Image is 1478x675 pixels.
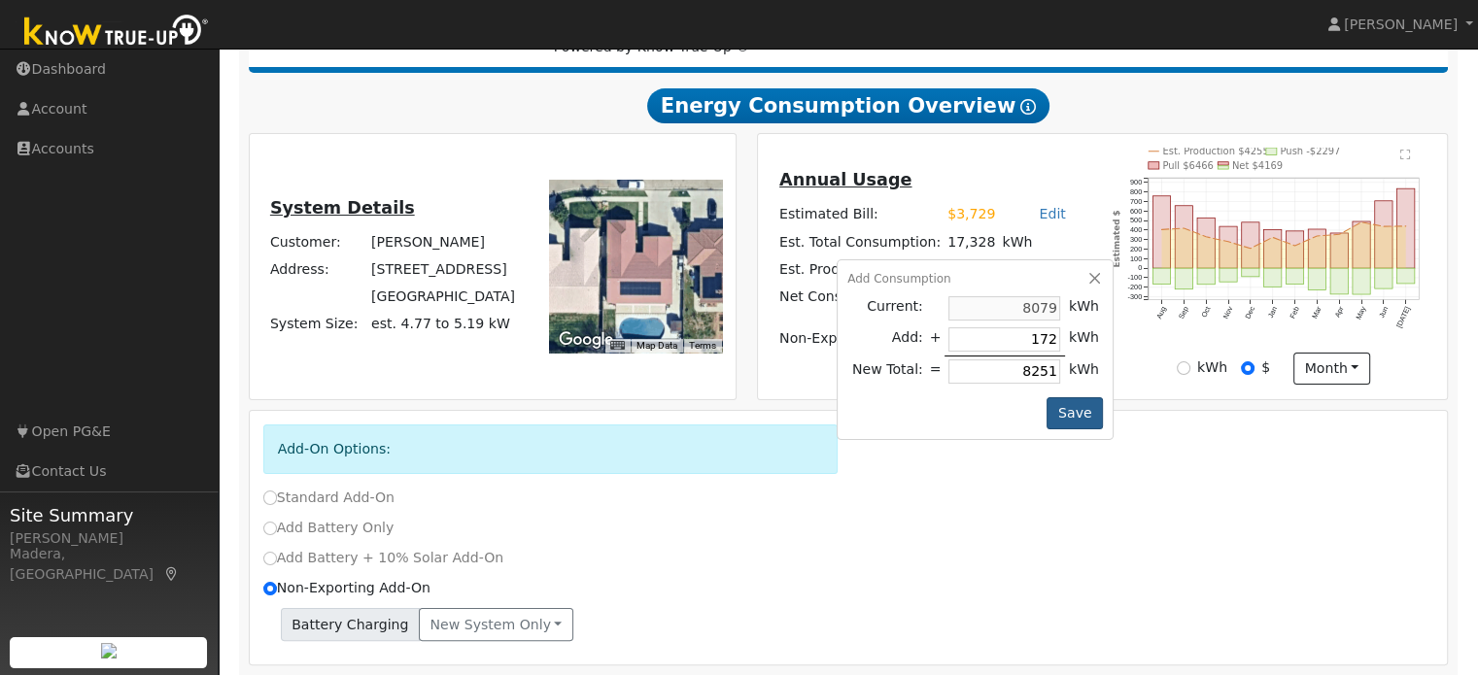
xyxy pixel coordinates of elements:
td: System Size: [266,311,367,338]
text: May [1355,305,1368,321]
text: -200 [1128,283,1143,291]
rect: onclick="" [1287,268,1304,284]
rect: onclick="" [1375,201,1392,268]
circle: onclick="" [1316,235,1319,238]
td: kWh [1065,323,1103,355]
circle: onclick="" [1383,225,1386,228]
rect: onclick="" [1264,268,1282,287]
circle: onclick="" [1160,228,1163,231]
td: New Total: [847,355,926,388]
text: [DATE] [1394,305,1412,329]
div: Add-On Options: [263,424,839,474]
img: Google [554,327,618,353]
span: Battery Charging [281,608,420,641]
text: 700 [1130,197,1142,206]
rect: onclick="" [1175,206,1192,268]
text:  [1400,149,1411,160]
text: 400 [1130,225,1142,234]
text: Aug [1154,305,1168,321]
text: Sep [1177,305,1190,321]
rect: onclick="" [1308,229,1325,268]
circle: onclick="" [1205,235,1208,238]
img: retrieve [101,643,117,658]
rect: onclick="" [1220,268,1237,282]
rect: onclick="" [1197,218,1215,268]
text: 0 [1138,264,1142,273]
circle: onclick="" [1360,220,1363,223]
input: kWh [1177,361,1190,375]
text: Nov [1221,305,1235,321]
text: 200 [1130,245,1142,253]
label: Standard Add-On [263,488,395,508]
rect: onclick="" [1353,221,1370,268]
td: = [926,355,945,388]
rect: onclick="" [1220,226,1237,268]
td: Address: [266,256,367,284]
rect: onclick="" [1264,230,1282,269]
rect: onclick="" [1242,268,1259,277]
label: $ [1261,357,1270,378]
button: Save [1047,397,1103,430]
label: Add Battery Only [263,518,395,538]
td: Estimated Bill: [775,201,944,228]
text: 600 [1130,207,1142,216]
td: $3,729 [945,201,999,228]
a: Edit [1039,206,1065,221]
circle: onclick="" [1183,226,1186,229]
div: [PERSON_NAME] [10,528,208,549]
rect: onclick="" [1330,268,1348,294]
text: -100 [1128,273,1143,282]
button: month [1293,353,1370,386]
rect: onclick="" [1197,268,1215,285]
rect: onclick="" [1308,268,1325,289]
span: [PERSON_NAME] [1344,17,1458,32]
rect: onclick="" [1353,268,1370,294]
button: Keyboard shortcuts [610,339,624,353]
td: System Size [367,311,518,338]
td: 9,249 [945,255,999,284]
span: Site Summary [10,502,208,528]
td: kWh [999,228,1088,255]
rect: onclick="" [1287,231,1304,268]
span: est. 4.77 to 5.19 kW [371,316,510,331]
text: 800 [1130,187,1142,196]
circle: onclick="" [1227,240,1230,243]
td: Est. Production Before: [775,255,944,284]
rect: onclick="" [1152,268,1170,284]
td: Add: [847,323,926,355]
a: Terms (opens in new tab) [689,340,716,351]
input: Add Battery Only [263,522,277,535]
text: 100 [1130,254,1142,263]
td: Est. Total Consumption: [775,228,944,255]
rect: onclick="" [1397,188,1415,268]
td: + [926,323,945,355]
span: Energy Consumption Overview [647,88,1049,123]
circle: onclick="" [1338,233,1341,236]
text: 500 [1130,216,1142,224]
rect: onclick="" [1175,268,1192,289]
rect: onclick="" [1397,268,1415,284]
text: Mar [1310,305,1323,321]
td: Customer: [266,229,367,256]
button: New system only [419,608,573,641]
text: Dec [1244,305,1257,321]
a: Map [163,566,181,582]
td: kWh [1065,292,1103,323]
text: 900 [1130,178,1142,186]
text: Est. Production $4255 [1163,146,1269,156]
text: Net $4169 [1232,160,1283,171]
circle: onclick="" [1404,224,1407,227]
circle: onclick="" [1271,236,1274,239]
td: kWh [1065,355,1103,388]
input: Non-Exporting Add-On [263,582,277,595]
text: 300 [1130,235,1142,244]
a: Open this area in Google Maps (opens a new window) [554,327,618,353]
rect: onclick="" [1375,268,1392,288]
circle: onclick="" [1293,244,1296,247]
td: [STREET_ADDRESS] [367,256,518,284]
input: Standard Add-On [263,490,277,504]
input: Add Battery + 10% Solar Add-On [263,552,277,565]
td: 17,328 [945,228,999,255]
td: kWh [999,255,1036,284]
div: Add Consumption [847,270,1103,287]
